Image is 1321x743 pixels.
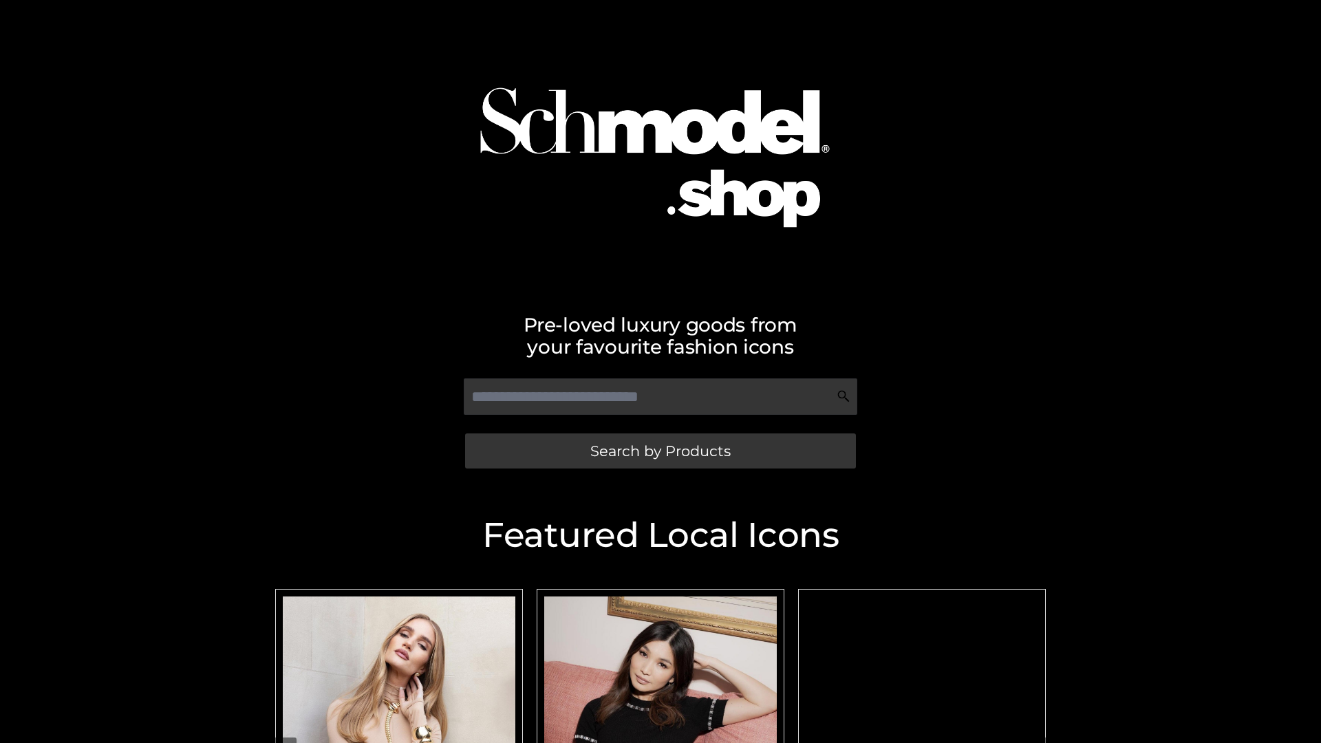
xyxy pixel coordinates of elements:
[268,518,1053,552] h2: Featured Local Icons​
[465,433,856,469] a: Search by Products
[590,444,731,458] span: Search by Products
[837,389,850,403] img: Search Icon
[268,314,1053,358] h2: Pre-loved luxury goods from your favourite fashion icons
